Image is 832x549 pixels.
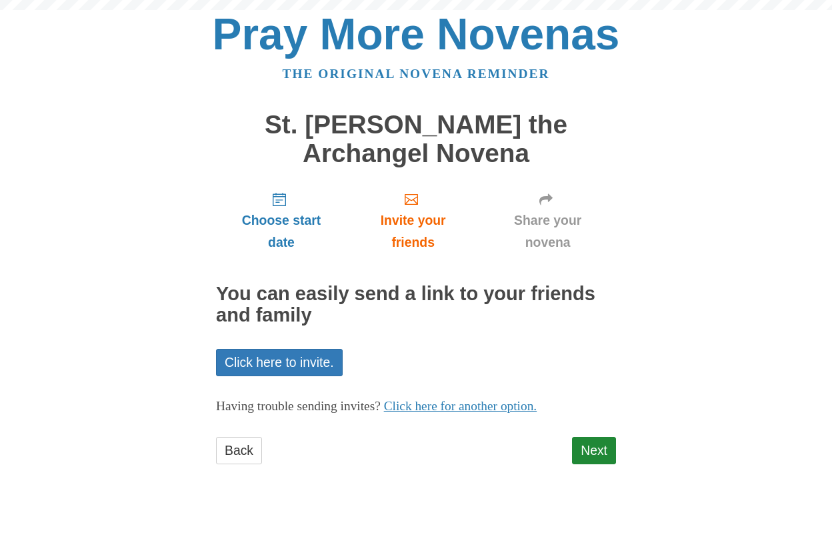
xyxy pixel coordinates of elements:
span: Choose start date [229,209,333,253]
span: Share your novena [493,209,603,253]
a: The original novena reminder [283,67,550,81]
h2: You can easily send a link to your friends and family [216,284,616,326]
span: Invite your friends [360,209,466,253]
a: Click here for another option. [384,399,537,413]
a: Invite your friends [347,181,479,260]
a: Choose start date [216,181,347,260]
h1: St. [PERSON_NAME] the Archangel Novena [216,111,616,167]
a: Click here to invite. [216,349,343,376]
a: Pray More Novenas [213,9,620,59]
a: Next [572,437,616,464]
span: Having trouble sending invites? [216,399,381,413]
a: Share your novena [479,181,616,260]
a: Back [216,437,262,464]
